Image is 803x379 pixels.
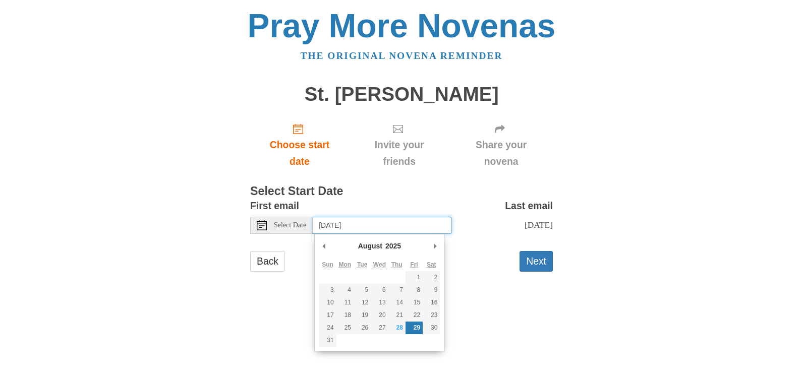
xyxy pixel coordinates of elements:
[274,222,306,229] span: Select Date
[336,296,354,309] button: 11
[410,261,418,268] abbr: Friday
[427,261,436,268] abbr: Saturday
[423,322,440,334] button: 30
[336,309,354,322] button: 18
[449,115,553,175] div: Click "Next" to confirm your start date first.
[319,284,336,296] button: 3
[384,238,403,254] div: 2025
[354,296,371,309] button: 12
[354,284,371,296] button: 5
[460,137,543,170] span: Share your novena
[406,309,423,322] button: 22
[248,7,556,44] a: Pray More Novenas
[339,261,352,268] abbr: Monday
[319,296,336,309] button: 10
[525,220,553,230] span: [DATE]
[250,115,349,175] a: Choose start date
[319,334,336,347] button: 31
[319,238,329,254] button: Previous Month
[371,309,388,322] button: 20
[373,261,386,268] abbr: Wednesday
[313,217,452,234] input: Use the arrow keys to pick a date
[319,309,336,322] button: 17
[388,309,406,322] button: 21
[371,296,388,309] button: 13
[250,84,553,105] h1: St. [PERSON_NAME]
[430,238,440,254] button: Next Month
[322,261,333,268] abbr: Sunday
[336,284,354,296] button: 4
[371,284,388,296] button: 6
[406,296,423,309] button: 15
[423,284,440,296] button: 9
[423,271,440,284] button: 2
[336,322,354,334] button: 25
[354,322,371,334] button: 26
[505,198,553,214] label: Last email
[260,137,339,170] span: Choose start date
[371,322,388,334] button: 27
[354,309,371,322] button: 19
[520,251,553,272] button: Next
[349,115,449,175] div: Click "Next" to confirm your start date first.
[388,296,406,309] button: 14
[250,185,553,198] h3: Select Start Date
[357,238,384,254] div: August
[423,309,440,322] button: 23
[388,322,406,334] button: 28
[388,284,406,296] button: 7
[406,284,423,296] button: 8
[301,50,503,61] a: The original novena reminder
[357,261,367,268] abbr: Tuesday
[406,322,423,334] button: 29
[319,322,336,334] button: 24
[359,137,439,170] span: Invite your friends
[406,271,423,284] button: 1
[250,251,285,272] a: Back
[250,198,299,214] label: First email
[423,296,440,309] button: 16
[391,261,403,268] abbr: Thursday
